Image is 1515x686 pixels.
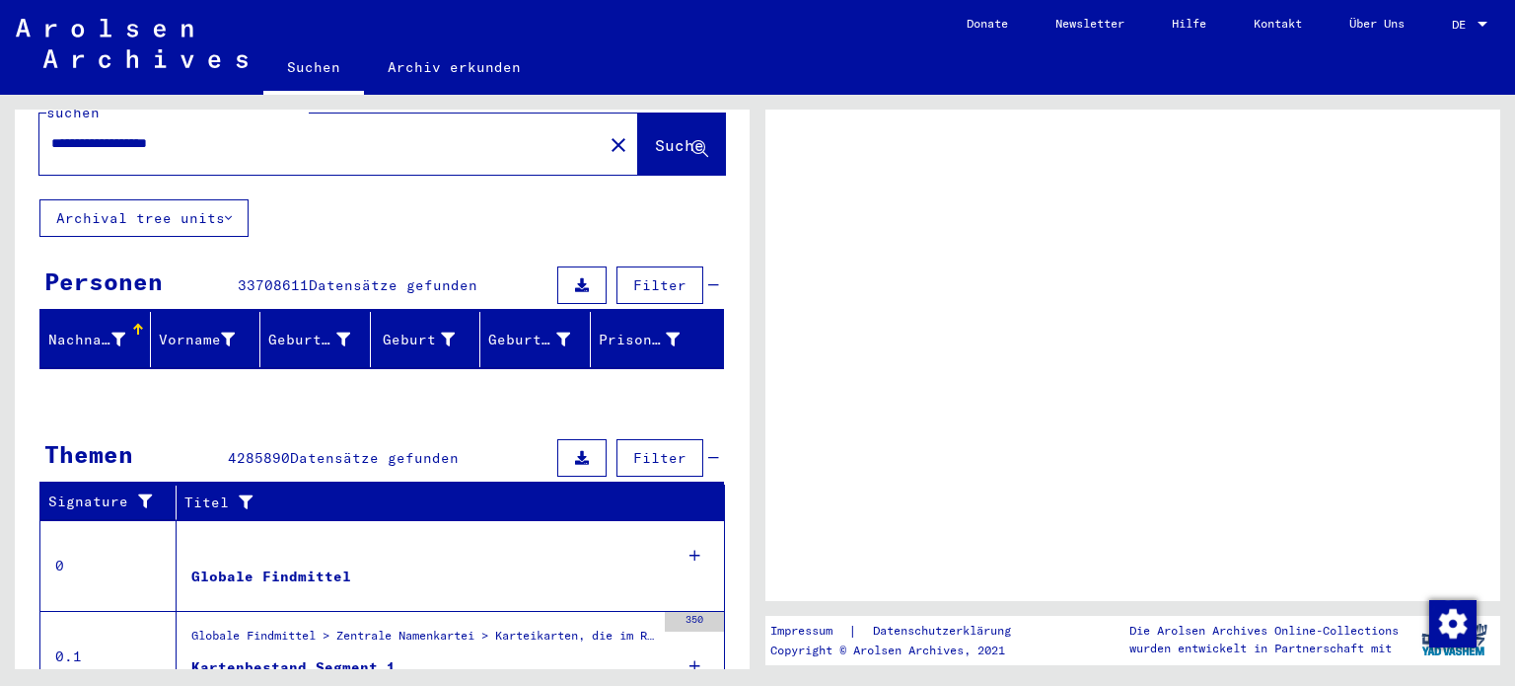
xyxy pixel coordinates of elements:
[238,276,309,294] span: 33708611
[40,312,151,367] mat-header-cell: Nachname
[16,19,248,68] img: Arolsen_neg.svg
[39,199,249,237] button: Archival tree units
[268,324,375,355] div: Geburtsname
[633,449,686,467] span: Filter
[599,124,638,164] button: Clear
[665,612,724,632] div: 350
[379,324,480,355] div: Geburt‏
[48,487,180,518] div: Signature
[48,492,161,512] div: Signature
[191,627,655,654] div: Globale Findmittel > Zentrale Namenkartei > Karteikarten, die im Rahmen der sequentiellen Massend...
[184,493,685,513] div: Titel
[488,330,570,350] div: Geburtsdatum
[371,312,481,367] mat-header-cell: Geburt‏
[857,621,1035,642] a: Datenschutzerklärung
[268,330,350,350] div: Geburtsname
[599,324,705,355] div: Prisoner #
[263,43,364,95] a: Suchen
[44,436,133,472] div: Themen
[159,330,236,350] div: Vorname
[184,487,705,518] div: Titel
[191,567,351,587] div: Globale Findmittel
[1417,615,1491,664] img: yv_logo.png
[770,642,1035,659] p: Copyright © Arolsen Archives, 2021
[633,276,686,294] span: Filter
[591,312,724,367] mat-header-cell: Prisoner #
[638,114,725,175] button: Suche
[309,276,477,294] span: Datensätze gefunden
[488,324,595,355] div: Geburtsdatum
[599,330,681,350] div: Prisoner #
[228,449,290,467] span: 4285890
[191,657,396,678] div: Kartenbestand Segment 1
[1129,640,1399,657] p: wurden entwickelt in Partnerschaft mit
[770,621,1035,642] div: |
[48,324,150,355] div: Nachname
[151,312,261,367] mat-header-cell: Vorname
[40,520,177,611] td: 0
[616,267,703,304] button: Filter
[770,621,848,642] a: Impressum
[1129,622,1399,640] p: Die Arolsen Archives Online-Collections
[48,330,125,350] div: Nachname
[159,324,260,355] div: Vorname
[44,264,163,299] div: Personen
[364,43,544,91] a: Archiv erkunden
[607,133,630,157] mat-icon: close
[260,312,371,367] mat-header-cell: Geburtsname
[379,330,456,350] div: Geburt‏
[290,449,459,467] span: Datensätze gefunden
[655,135,704,155] span: Suche
[616,439,703,477] button: Filter
[1429,600,1477,648] img: Zustimmung ändern
[1452,18,1474,32] span: DE
[480,312,591,367] mat-header-cell: Geburtsdatum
